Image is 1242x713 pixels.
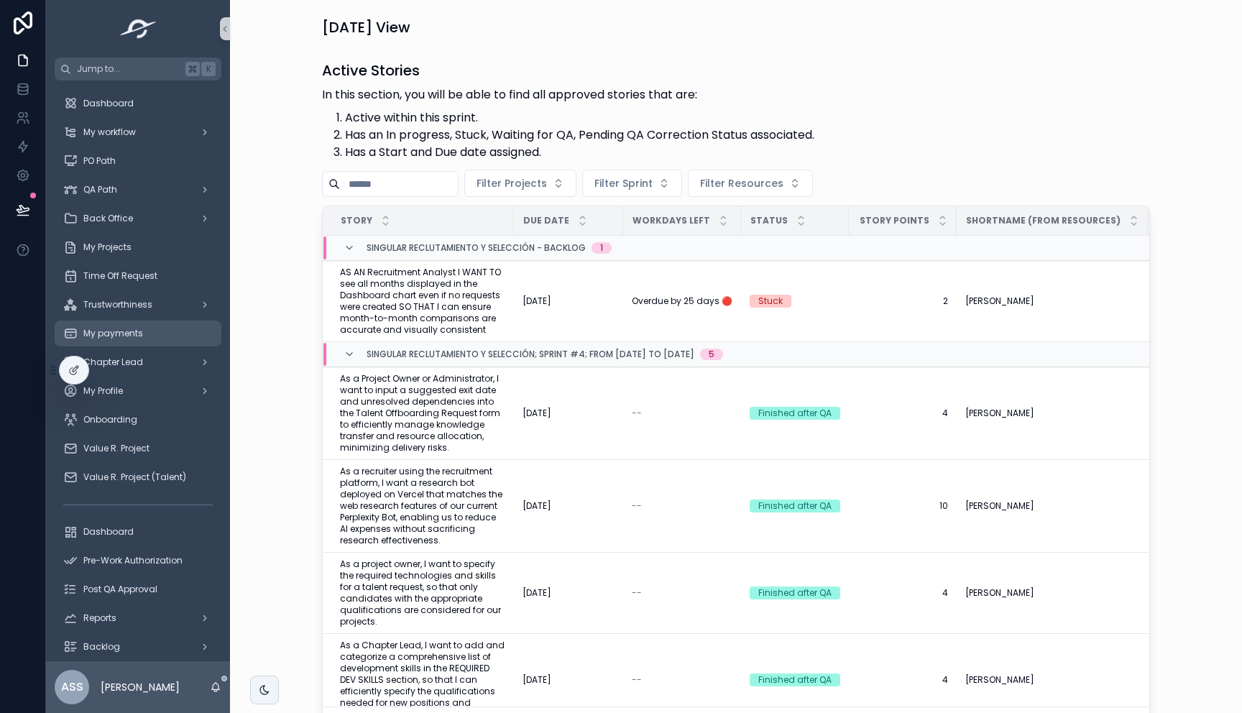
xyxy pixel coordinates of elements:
[632,500,642,512] span: --
[83,241,132,253] span: My Projects
[345,126,814,144] li: Has an In progress, Stuck, Waiting for QA, Pending QA Correction Status associated.
[55,148,221,174] a: PO Path
[582,170,682,197] button: Select Button
[83,126,136,138] span: My workflow
[523,408,551,419] span: [DATE]
[594,176,653,190] span: Filter Sprint
[965,674,1034,686] span: [PERSON_NAME]
[857,500,948,512] a: 10
[55,57,221,80] button: Jump to...K
[61,678,83,696] span: ASS
[965,674,1139,686] a: [PERSON_NAME]
[55,605,221,631] a: Reports
[55,407,221,433] a: Onboarding
[83,612,116,624] span: Reports
[367,349,694,360] span: Singular Reclutamiento y Selección; Sprint #4; From [DATE] to [DATE]
[750,673,840,686] a: Finished after QA
[857,587,948,599] a: 4
[55,436,221,461] a: Value R. Project
[750,215,788,226] span: Status
[523,500,551,512] span: [DATE]
[523,295,615,307] a: [DATE]
[116,17,161,40] img: App logo
[77,63,180,75] span: Jump to...
[367,242,586,254] span: Singular Reclutamiento y Selección - Backlog
[55,177,221,203] a: QA Path
[345,109,814,126] li: Active within this sprint.
[523,295,551,307] span: [DATE]
[55,464,221,490] a: Value R. Project (Talent)
[709,349,714,360] div: 5
[83,184,117,195] span: QA Path
[632,500,732,512] a: --
[55,91,221,116] a: Dashboard
[523,408,615,419] a: [DATE]
[322,60,814,80] h1: Active Stories
[322,17,410,37] h1: [DATE] View
[83,356,143,368] span: Chapter Lead
[345,144,814,161] li: Has a Start and Due date assigned.
[632,587,732,599] a: --
[83,299,152,310] span: Trustworthiness
[203,63,214,75] span: K
[965,408,1139,419] a: [PERSON_NAME]
[55,378,221,404] a: My Profile
[83,328,143,339] span: My payments
[523,587,615,599] a: [DATE]
[340,558,505,627] a: As a project owner, I want to specify the required technologies and skills for a talent request, ...
[83,98,134,109] span: Dashboard
[340,466,505,546] a: As a recruiter using the recruitment platform, I want a research bot deployed on Vercel that matc...
[758,673,832,686] div: Finished after QA
[857,674,948,686] span: 4
[83,641,120,653] span: Backlog
[632,295,732,307] span: Overdue by 25 days 🔴
[965,408,1034,419] span: [PERSON_NAME]
[55,119,221,145] a: My workflow
[55,321,221,346] a: My payments
[965,500,1139,512] a: [PERSON_NAME]
[83,213,133,224] span: Back Office
[83,385,123,397] span: My Profile
[966,215,1121,226] span: Shortname (from Resources)
[55,234,221,260] a: My Projects
[632,674,642,686] span: --
[632,215,710,226] span: Workdays Left
[632,674,732,686] a: --
[758,586,832,599] div: Finished after QA
[340,267,505,336] a: AS AN Recruitment Analyst I WANT TO see all months displayed in the Dashboard chart even if no re...
[965,295,1034,307] span: [PERSON_NAME]
[83,414,137,425] span: Onboarding
[600,242,603,254] div: 1
[83,526,134,538] span: Dashboard
[632,408,732,419] a: --
[55,576,221,602] a: Post QA Approval
[965,500,1034,512] span: [PERSON_NAME]
[700,176,783,190] span: Filter Resources
[55,349,221,375] a: Chapter Lead
[322,86,814,103] p: In this section, you will be able to find all approved stories that are:
[55,292,221,318] a: Trustworthiness
[965,587,1034,599] span: [PERSON_NAME]
[750,586,840,599] a: Finished after QA
[523,500,615,512] a: [DATE]
[758,295,783,308] div: Stuck
[340,373,505,454] a: As a Project Owner or Administrator, I want to input a suggested exit date and unresolved depende...
[83,443,149,454] span: Value R. Project
[83,471,186,483] span: Value R. Project (Talent)
[55,634,221,660] a: Backlog
[101,680,180,694] p: [PERSON_NAME]
[55,263,221,289] a: Time Off Request
[965,587,1139,599] a: [PERSON_NAME]
[523,587,551,599] span: [DATE]
[857,408,948,419] a: 4
[632,408,642,419] span: --
[758,500,832,512] div: Finished after QA
[46,80,230,661] div: scrollable content
[83,155,116,167] span: PO Path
